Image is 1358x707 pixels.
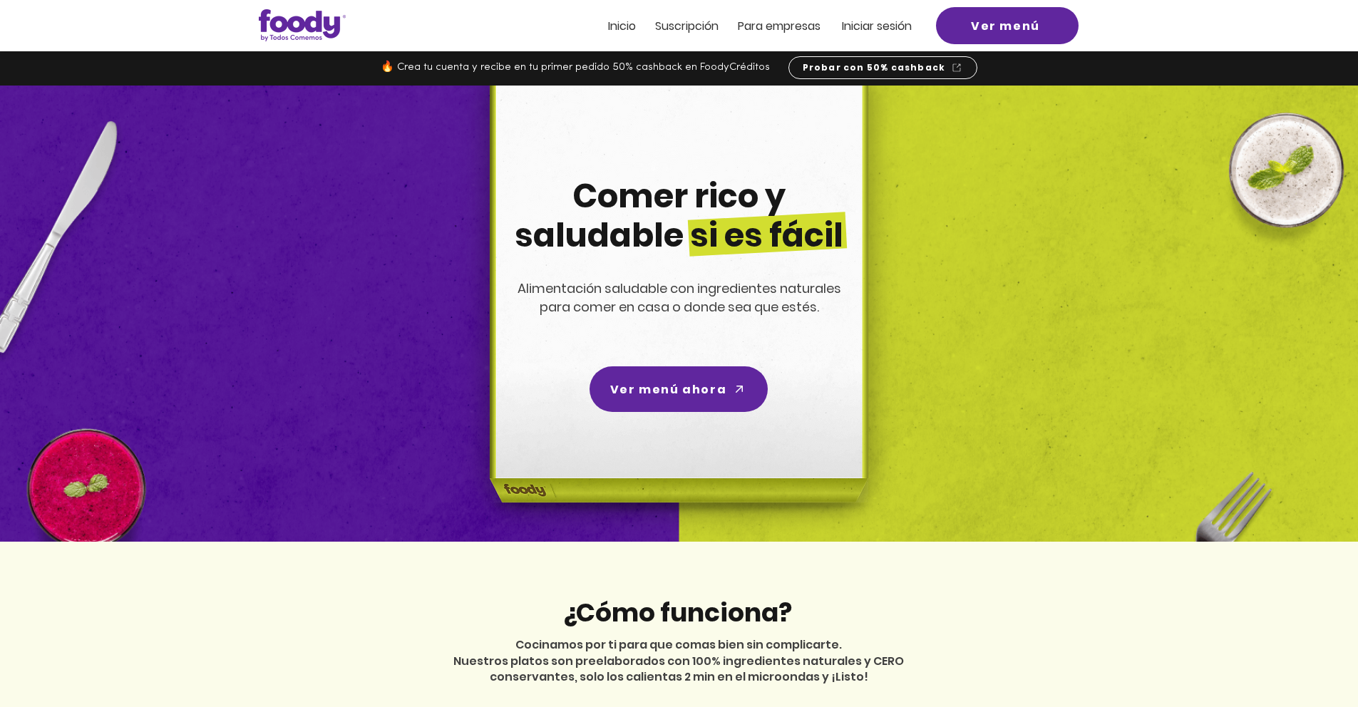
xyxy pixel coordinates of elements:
[803,61,946,74] span: Probar con 50% cashback
[590,366,768,412] a: Ver menú ahora
[936,7,1079,44] a: Ver menú
[738,18,751,34] span: Pa
[971,17,1040,35] span: Ver menú
[788,56,977,79] a: Probar con 50% cashback
[562,594,792,631] span: ¿Cómo funciona?
[610,381,726,398] span: Ver menú ahora
[515,636,842,653] span: Cocinamos por ti para que comas bien sin complicarte.
[518,279,841,316] span: Alimentación saludable con ingredientes naturales para comer en casa o donde sea que estés.
[655,18,719,34] span: Suscripción
[608,20,636,32] a: Inicio
[381,62,770,73] span: 🔥 Crea tu cuenta y recibe en tu primer pedido 50% cashback en FoodyCréditos
[259,9,346,41] img: Logo_Foody V2.0.0 (3).png
[453,653,904,685] span: Nuestros platos son preelaborados con 100% ingredientes naturales y CERO conservantes, solo los c...
[515,173,843,258] span: Comer rico y saludable si es fácil
[751,18,821,34] span: ra empresas
[655,20,719,32] a: Suscripción
[842,18,912,34] span: Iniciar sesión
[842,20,912,32] a: Iniciar sesión
[450,86,903,542] img: headline-center-compress.png
[738,20,821,32] a: Para empresas
[608,18,636,34] span: Inicio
